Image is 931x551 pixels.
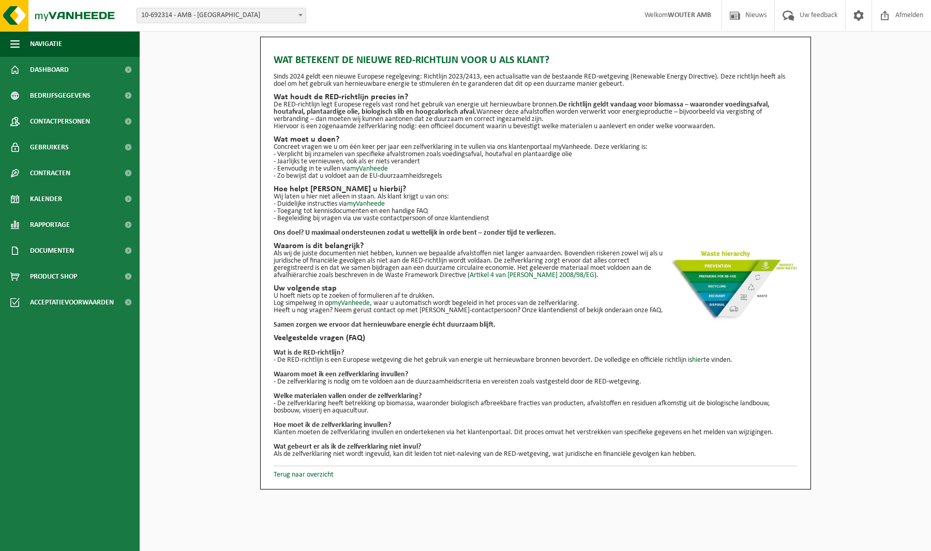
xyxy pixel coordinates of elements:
[274,193,798,201] p: Wij laten u hier niet alleen in staan. Als klant krijgt u van ons:
[274,307,798,314] p: Heeft u nog vragen? Neem gerust contact op met [PERSON_NAME]-contactpersoon? Onze klantendienst o...
[274,101,770,116] strong: De richtlijn geldt vandaag voor biomassa – waaronder voedingsafval, houtafval, plantaardige olie,...
[274,53,549,68] span: Wat betekent de nieuwe RED-richtlijn voor u als klant?
[274,93,798,101] h2: Wat houdt de RED-richtlijn precies in?
[274,158,798,165] p: - Jaarlijks te vernieuwen, ook als er niets verandert
[274,334,798,342] h2: Veelgestelde vragen (FAQ)
[274,201,798,208] p: - Duidelijke instructies via
[692,356,703,364] a: hier
[274,208,798,215] p: - Toegang tot kennisdocumenten en een handige FAQ
[30,134,69,160] span: Gebruikers
[274,135,798,144] h2: Wat moet u doen?
[274,173,798,180] p: - Zo bewijst dat u voldoet aan de EU-duurzaamheidsregels
[274,151,798,158] p: - Verplicht bij inzamelen van specifieke afvalstromen zoals voedingsafval, houtafval en plantaard...
[30,289,114,315] span: Acceptatievoorwaarden
[274,144,798,151] p: Concreet vragen we u om één keer per jaar een zelfverklaring in te vullen via ons klantenportaal ...
[274,73,798,88] p: Sinds 2024 geldt een nieuwe Europese regelgeving: Richtlijn 2023/2413, een actualisatie van de be...
[274,392,422,400] b: Welke materialen vallen onder de zelfverklaring?
[274,284,798,293] h2: Uw volgende stap
[274,349,344,357] b: Wat is de RED-richtlijn?
[137,8,306,23] span: 10-692314 - AMB - TORHOUT
[30,31,62,57] span: Navigatie
[274,101,798,123] p: De RED-richtlijn legt Europese regels vast rond het gebruik van energie uit hernieuwbare bronnen....
[274,471,334,479] a: Terug naar overzicht
[274,250,798,279] p: Als wij de juiste documenten niet hebben, kunnen we bepaalde afvalstoffen niet langer aanvaarden....
[30,83,91,109] span: Bedrijfsgegevens
[350,165,388,173] a: myVanheede
[274,242,798,250] h2: Waarom is dit belangrijk?
[274,321,495,329] b: Samen zorgen we ervoor dat hernieuwbare energie écht duurzaam blijft.
[30,264,77,289] span: Product Shop
[274,443,421,451] b: Wat gebeurt er als ik de zelfverklaring niet invul?
[274,229,556,237] strong: Ons doel? U maximaal ondersteunen zodat u wettelijk in orde bent – zonder tijd te verliezen.
[274,293,798,307] p: U hoeft niets op te zoeken of formulieren af te drukken. Log simpelweg in op , waar u automatisch...
[30,160,70,186] span: Contracten
[274,429,798,436] p: Klanten moeten de zelfverklaring invullen en ondertekenen via het klantenportaal. Dit proces omva...
[274,165,798,173] p: - Eenvoudig in te vullen via
[274,421,391,429] b: Hoe moet ik de zelfverklaring invullen?
[30,238,74,264] span: Documenten
[332,299,370,307] a: myVanheede
[274,185,798,193] h2: Hoe helpt [PERSON_NAME] u hierbij?
[668,11,711,19] strong: WOUTER AMB
[30,57,69,83] span: Dashboard
[274,451,798,458] p: Als de zelfverklaring niet wordt ingevuld, kan dit leiden tot niet-naleving van de RED-wetgeving,...
[30,186,62,212] span: Kalender
[30,109,90,134] span: Contactpersonen
[274,371,408,378] b: Waarom moet ik een zelfverklaring invullen?
[274,357,798,364] p: - De RED-richtlijn is een Europese wetgeving die het gebruik van energie uit hernieuwbare bronnen...
[274,400,798,415] p: - De zelfverklaring heeft betrekking op biomassa, waaronder biologisch afbreekbare fracties van p...
[347,200,385,208] a: myVanheede
[470,271,594,279] a: Artikel 4 van [PERSON_NAME] 2008/98/EG
[274,215,798,222] p: - Begeleiding bij vragen via uw vaste contactpersoon of onze klantendienst
[274,378,798,386] p: - De zelfverklaring is nodig om te voldoen aan de duurzaamheidscriteria en vereisten zoals vastge...
[30,212,70,238] span: Rapportage
[274,123,798,130] p: Hiervoor is een zogenaamde zelfverklaring nodig: een officieel document waarin u bevestigt welke ...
